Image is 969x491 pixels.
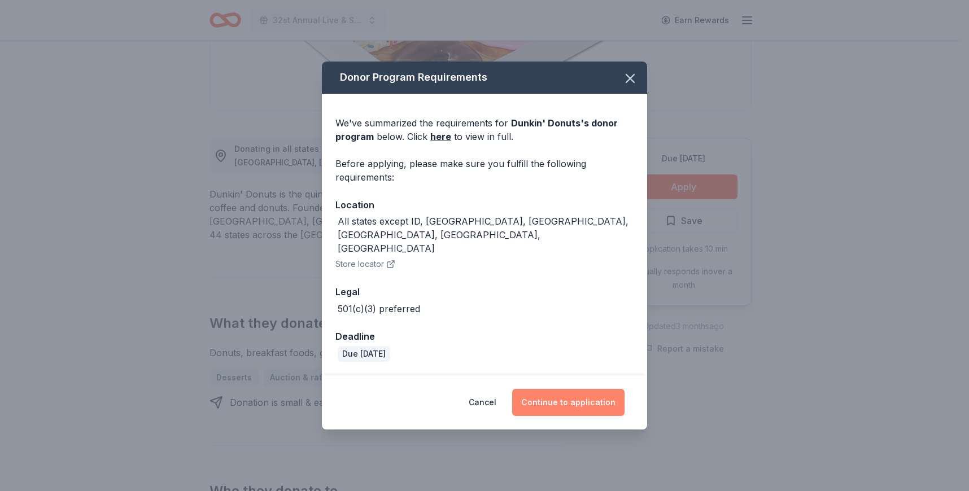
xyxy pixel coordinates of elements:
button: Continue to application [512,389,625,416]
button: Store locator [335,257,395,271]
div: We've summarized the requirements for below. Click to view in full. [335,116,634,143]
div: Deadline [335,329,634,344]
div: Donor Program Requirements [322,62,647,94]
div: Due [DATE] [338,346,390,362]
button: Cancel [469,389,496,416]
div: Location [335,198,634,212]
div: Before applying, please make sure you fulfill the following requirements: [335,157,634,184]
div: 501(c)(3) preferred [338,302,420,315]
div: Legal [335,284,634,299]
a: here [430,130,451,143]
div: All states except ID, [GEOGRAPHIC_DATA], [GEOGRAPHIC_DATA], [GEOGRAPHIC_DATA], [GEOGRAPHIC_DATA],... [338,214,634,255]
